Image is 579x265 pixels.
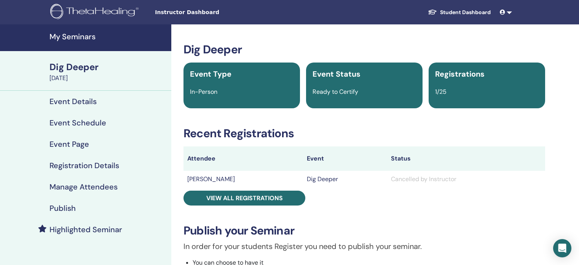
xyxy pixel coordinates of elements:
[183,146,303,171] th: Attendee
[303,171,387,188] td: Dig Deeper
[391,175,542,184] div: Cancelled by Instructor
[190,88,217,96] span: In-Person
[313,69,360,79] span: Event Status
[49,61,167,74] div: Dig Deeper
[183,127,545,140] h3: Recent Registrations
[183,224,545,238] h3: Publish your Seminar
[49,204,76,213] h4: Publish
[303,146,387,171] th: Event
[49,32,167,41] h4: My Seminars
[206,194,283,202] span: View all registrations
[190,69,231,79] span: Event Type
[553,239,571,257] div: Open Intercom Messenger
[49,182,118,191] h4: Manage Attendees
[183,191,305,206] a: View all registrations
[45,61,171,83] a: Dig Deeper[DATE]
[49,74,167,83] div: [DATE]
[50,4,141,21] img: logo.png
[183,241,545,252] p: In order for your students Register you need to publish your seminar.
[49,140,89,149] h4: Event Page
[49,97,97,106] h4: Event Details
[435,88,447,96] span: 1/25
[155,8,269,16] span: Instructor Dashboard
[387,146,546,171] th: Status
[183,171,303,188] td: [PERSON_NAME]
[313,88,358,96] span: Ready to Certify
[49,118,106,127] h4: Event Schedule
[183,43,545,56] h3: Dig Deeper
[422,5,497,19] a: Student Dashboard
[428,9,437,15] img: graduation-cap-white.svg
[49,225,122,234] h4: Highlighted Seminar
[49,161,119,170] h4: Registration Details
[435,69,485,79] span: Registrations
